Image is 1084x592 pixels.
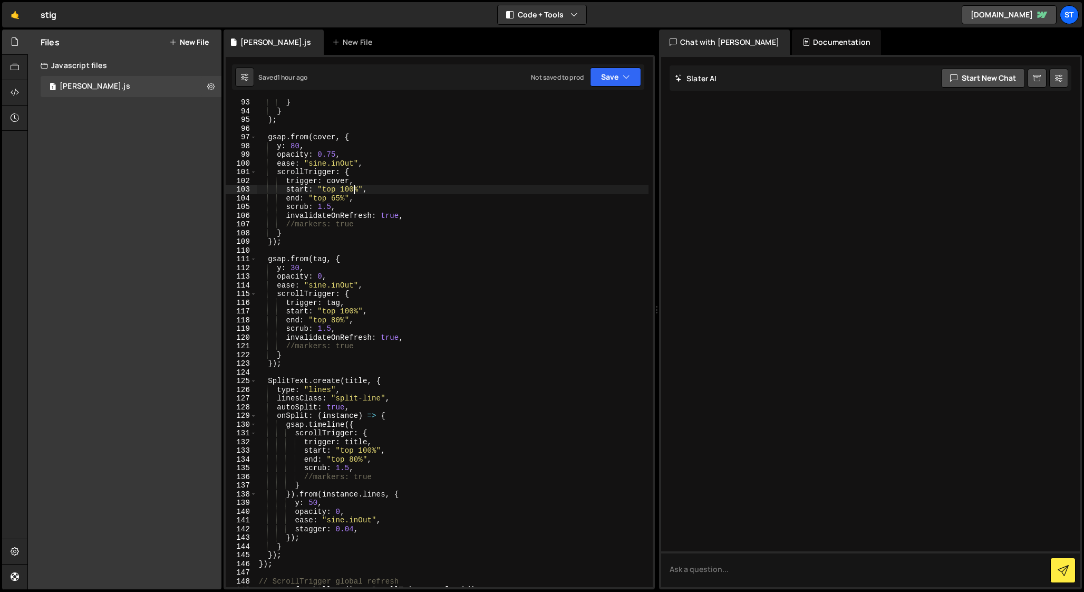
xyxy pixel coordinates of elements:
div: 121 [226,342,257,351]
div: 97 [226,133,257,142]
div: 101 [226,168,257,177]
div: 111 [226,255,257,264]
div: 96 [226,125,257,133]
div: 144 [226,542,257,551]
div: Chat with [PERSON_NAME] [659,30,790,55]
a: 🤙 [2,2,28,27]
div: 128 [226,403,257,412]
div: 129 [226,412,257,421]
div: 102 [226,177,257,186]
div: 139 [226,499,257,508]
div: 125 [226,377,257,386]
div: 16026/42920.js [41,76,221,97]
div: 143 [226,533,257,542]
div: 108 [226,229,257,238]
div: 99 [226,150,257,159]
div: 124 [226,368,257,377]
div: 138 [226,490,257,499]
div: 115 [226,290,257,299]
div: 110 [226,246,257,255]
div: 116 [226,299,257,308]
a: St [1060,5,1079,24]
div: 103 [226,185,257,194]
button: Code + Tools [498,5,586,24]
div: 126 [226,386,257,395]
div: 134 [226,455,257,464]
div: 127 [226,394,257,403]
div: 107 [226,220,257,229]
div: 145 [226,551,257,560]
span: 1 [50,83,56,92]
div: 119 [226,324,257,333]
div: 135 [226,464,257,473]
div: Saved [258,73,307,82]
div: 142 [226,525,257,534]
div: [PERSON_NAME].js [240,37,311,47]
button: Save [590,68,641,87]
div: 114 [226,281,257,290]
div: Javascript files [28,55,221,76]
div: 100 [226,159,257,168]
div: 122 [226,351,257,360]
div: 106 [226,212,257,221]
div: 98 [226,142,257,151]
div: New File [332,37,376,47]
div: 123 [226,359,257,368]
div: Not saved to prod [531,73,584,82]
a: [DOMAIN_NAME] [962,5,1057,24]
h2: Files [41,36,60,48]
div: 136 [226,473,257,482]
div: 118 [226,316,257,325]
button: New File [169,38,209,46]
div: 113 [226,272,257,281]
div: 117 [226,307,257,316]
div: 93 [226,98,257,107]
div: Documentation [792,30,881,55]
div: 109 [226,237,257,246]
div: 148 [226,577,257,586]
div: 1 hour ago [277,73,308,82]
div: 132 [226,438,257,447]
div: 94 [226,107,257,116]
div: 105 [226,203,257,212]
div: 131 [226,429,257,438]
div: 133 [226,446,257,455]
div: 146 [226,560,257,569]
div: 120 [226,333,257,342]
div: stig [41,8,57,21]
div: 137 [226,481,257,490]
h2: Slater AI [675,73,717,83]
button: Start new chat [941,69,1025,88]
div: 95 [226,116,257,125]
div: [PERSON_NAME].js [60,82,130,91]
div: 112 [226,264,257,273]
div: 104 [226,194,257,203]
div: 130 [226,421,257,429]
div: 140 [226,508,257,517]
div: 141 [226,516,257,525]
div: 147 [226,568,257,577]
